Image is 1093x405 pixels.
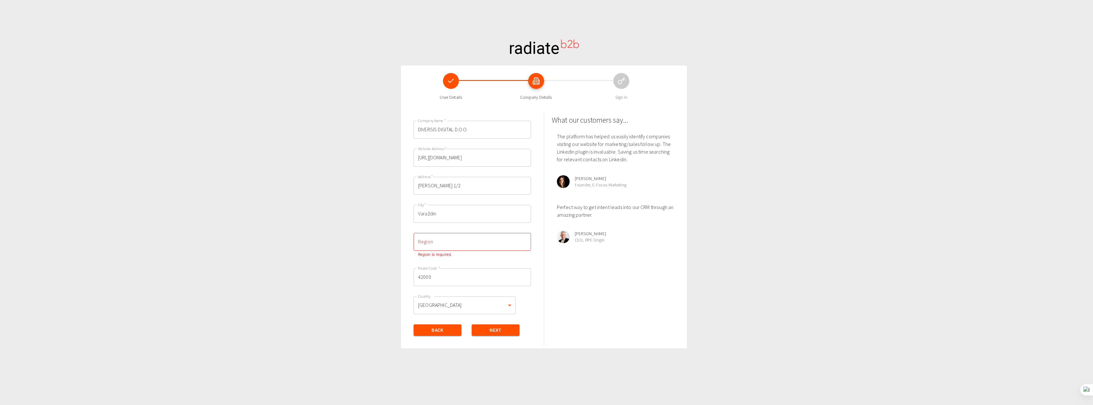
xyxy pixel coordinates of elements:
span: Company Details [496,94,576,100]
label: Country [418,293,431,299]
span: User Details [411,94,491,100]
label: Postal Code [418,265,440,271]
p: Perfect way to get intent leads into our CRM through an amazing partner. [557,203,674,219]
p: Region is required. [418,252,527,258]
img: ryan.jpeg [557,230,570,243]
span: CEO, RPE Origin [575,237,674,243]
button: Back [414,324,461,336]
p: The platform has helped us easily identify companies visiting our website for marketing/sales fol... [557,133,674,163]
span: Founder, E-Focus Marketing [575,182,674,188]
button: Next [472,324,520,336]
div: [GEOGRAPHIC_DATA] [414,296,516,314]
span: [PERSON_NAME] [575,175,674,182]
h2: What our customers say... [552,116,679,125]
img: radiateb2b_logo_black.png [504,35,584,59]
img: kate.jpg [557,175,570,188]
label: Website Address [418,146,447,151]
label: Address [418,174,433,179]
span: Sign In [581,94,661,100]
label: City [418,202,426,207]
span: [PERSON_NAME] [575,230,674,237]
label: Company Name [418,118,446,123]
